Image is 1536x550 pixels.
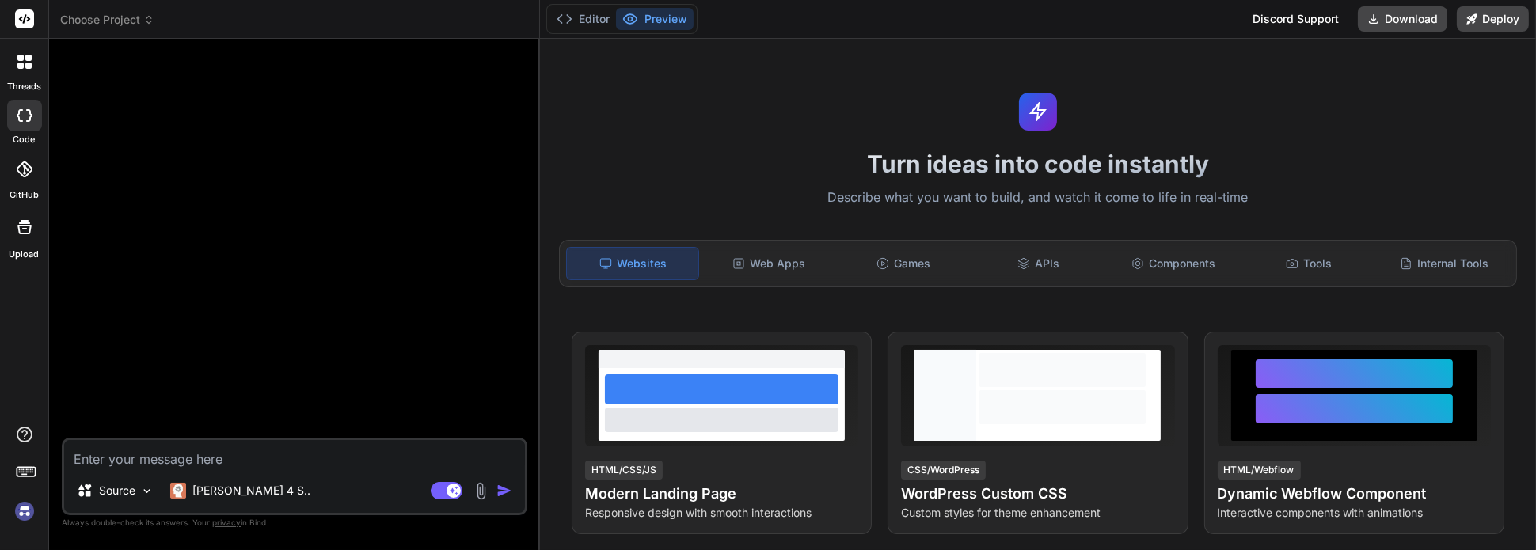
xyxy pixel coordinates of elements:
button: Download [1358,6,1447,32]
button: Deploy [1457,6,1529,32]
h4: Modern Landing Page [585,483,858,505]
span: Choose Project [60,12,154,28]
div: APIs [973,247,1105,280]
p: Always double-check its answers. Your in Bind [62,515,527,530]
div: CSS/WordPress [901,461,986,480]
h1: Turn ideas into code instantly [549,150,1526,178]
p: Interactive components with animations [1218,505,1491,521]
div: Tools [1243,247,1375,280]
h4: Dynamic Webflow Component [1218,483,1491,505]
div: Web Apps [702,247,835,280]
img: Pick Models [140,484,154,498]
div: Internal Tools [1378,247,1510,280]
div: Games [838,247,970,280]
div: HTML/CSS/JS [585,461,663,480]
label: code [13,133,36,146]
div: HTML/Webflow [1218,461,1301,480]
button: Preview [616,8,694,30]
button: Editor [550,8,616,30]
p: Custom styles for theme enhancement [901,505,1174,521]
h4: WordPress Custom CSS [901,483,1174,505]
img: Claude 4 Sonnet [170,483,186,499]
p: Source [99,483,135,499]
label: GitHub [10,188,39,202]
label: threads [7,80,41,93]
div: Components [1108,247,1240,280]
div: Websites [566,247,700,280]
p: [PERSON_NAME] 4 S.. [192,483,310,499]
span: privacy [212,518,241,527]
img: attachment [472,482,490,500]
img: signin [11,498,38,525]
p: Describe what you want to build, and watch it come to life in real-time [549,188,1526,208]
img: icon [496,483,512,499]
p: Responsive design with smooth interactions [585,505,858,521]
label: Upload [10,248,40,261]
div: Discord Support [1243,6,1348,32]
